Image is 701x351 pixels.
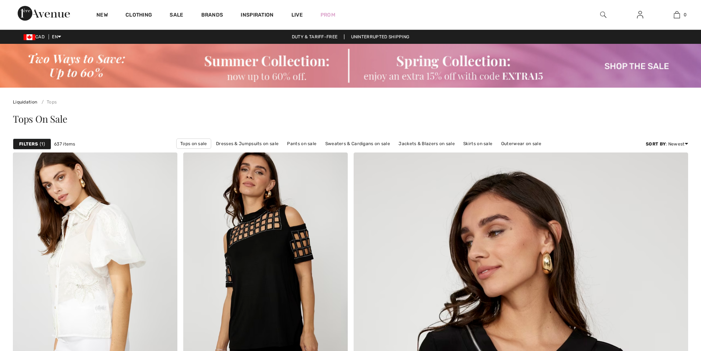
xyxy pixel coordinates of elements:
[498,139,545,148] a: Outerwear on sale
[54,141,75,147] span: 637 items
[322,139,394,148] a: Sweaters & Cardigans on sale
[646,141,688,147] div: : Newest
[631,10,649,20] a: Sign In
[39,99,57,105] a: Tops
[13,99,37,105] a: Liquidation
[24,34,35,40] img: Canadian Dollar
[96,12,108,20] a: New
[170,12,183,20] a: Sale
[637,10,643,19] img: My Info
[13,112,67,125] span: Tops On Sale
[19,141,38,147] strong: Filters
[125,12,152,20] a: Clothing
[201,12,223,20] a: Brands
[291,11,303,19] a: Live
[600,10,606,19] img: search the website
[212,139,282,148] a: Dresses & Jumpsuits on sale
[321,11,335,19] a: Prom
[176,138,211,149] a: Tops on sale
[18,6,70,21] img: 1ère Avenue
[241,12,273,20] span: Inspiration
[460,139,496,148] a: Skirts on sale
[654,296,694,314] iframe: Opens a widget where you can chat to one of our agents
[395,139,459,148] a: Jackets & Blazers on sale
[646,141,666,147] strong: Sort By
[40,141,45,147] span: 1
[283,139,320,148] a: Pants on sale
[674,10,680,19] img: My Bag
[659,10,695,19] a: 0
[684,11,687,18] span: 0
[52,34,61,39] span: EN
[24,34,47,39] span: CAD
